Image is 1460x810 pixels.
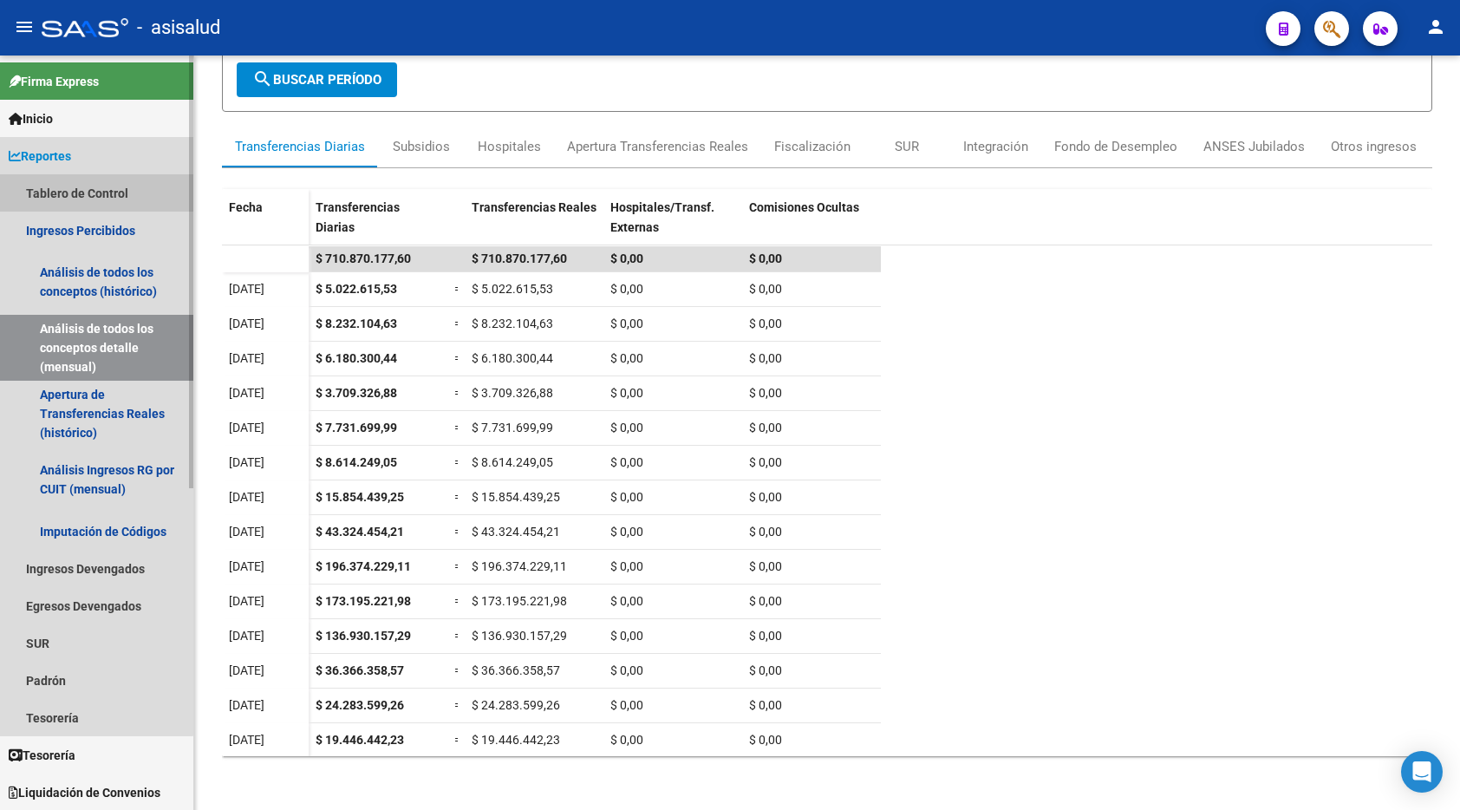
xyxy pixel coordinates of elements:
span: Tesorería [9,746,75,765]
span: [DATE] [229,733,264,747]
span: [DATE] [229,663,264,677]
span: [DATE] [229,490,264,504]
div: Transferencias Diarias [235,137,365,156]
span: $ 136.930.157,29 [316,629,411,643]
span: $ 5.022.615,53 [472,282,553,296]
span: $ 0,00 [749,386,782,400]
span: = [454,282,461,296]
button: Buscar Período [237,62,397,97]
span: = [454,525,461,539]
span: $ 0,00 [610,251,643,265]
span: Transferencias Reales [472,200,596,214]
span: $ 0,00 [610,733,643,747]
span: $ 0,00 [749,251,782,265]
span: $ 173.195.221,98 [472,594,567,608]
span: $ 8.232.104,63 [472,317,553,330]
div: Integración [963,137,1028,156]
span: $ 36.366.358,57 [316,663,404,677]
span: $ 3.709.326,88 [472,386,553,400]
span: = [454,386,461,400]
span: $ 710.870.177,60 [316,251,411,265]
span: $ 0,00 [610,282,643,296]
span: Fecha [229,200,263,214]
span: $ 0,00 [610,455,643,469]
span: = [454,629,461,643]
mat-icon: menu [14,16,35,37]
span: Buscar Período [252,72,381,88]
span: $ 0,00 [610,594,643,608]
span: = [454,663,461,677]
span: $ 7.731.699,99 [316,421,397,434]
span: = [454,594,461,608]
span: $ 15.854.439,25 [316,490,404,504]
span: $ 0,00 [749,663,782,677]
span: $ 0,00 [749,421,782,434]
span: $ 8.614.249,05 [472,455,553,469]
mat-icon: search [252,69,273,89]
span: $ 0,00 [749,733,782,747]
datatable-header-cell: Hospitales/Transf. Externas [603,189,742,262]
div: ANSES Jubilados [1203,137,1305,156]
span: $ 0,00 [749,455,782,469]
span: [DATE] [229,698,264,712]
datatable-header-cell: Transferencias Reales [465,189,603,262]
span: $ 196.374.229,11 [316,559,411,573]
span: $ 0,00 [749,559,782,573]
span: $ 0,00 [610,629,643,643]
span: $ 19.446.442,23 [316,733,404,747]
span: $ 7.731.699,99 [472,421,553,434]
span: $ 0,00 [610,663,643,677]
span: $ 0,00 [610,317,643,330]
span: [DATE] [229,282,264,296]
span: = [454,421,461,434]
span: [DATE] [229,594,264,608]
div: Hospitales [478,137,541,156]
span: [DATE] [229,386,264,400]
span: $ 24.283.599,26 [316,698,404,712]
span: = [454,317,461,330]
span: [DATE] [229,351,264,365]
datatable-header-cell: Transferencias Diarias [309,189,447,262]
span: Reportes [9,147,71,166]
span: [DATE] [229,559,264,573]
datatable-header-cell: Comisiones Ocultas [742,189,881,262]
span: $ 710.870.177,60 [472,251,567,265]
span: $ 0,00 [749,282,782,296]
div: SUR [895,137,919,156]
span: $ 0,00 [749,351,782,365]
span: [DATE] [229,317,264,330]
span: Transferencias Diarias [316,200,400,234]
span: $ 0,00 [749,525,782,539]
span: $ 0,00 [610,490,643,504]
span: $ 136.930.157,29 [472,629,567,643]
span: Hospitales/Transf. Externas [610,200,714,234]
span: $ 5.022.615,53 [316,282,397,296]
span: - asisalud [137,9,220,47]
span: $ 43.324.454,21 [316,525,404,539]
span: Inicio [9,109,53,128]
div: Fondo de Desempleo [1054,137,1177,156]
span: $ 0,00 [610,525,643,539]
span: $ 0,00 [749,317,782,330]
span: $ 19.446.442,23 [472,733,560,747]
span: [DATE] [229,421,264,434]
datatable-header-cell: Fecha [222,189,309,262]
span: $ 0,00 [610,386,643,400]
span: = [454,733,461,747]
span: = [454,455,461,469]
mat-icon: person [1425,16,1446,37]
div: Fiscalización [774,137,851,156]
span: $ 3.709.326,88 [316,386,397,400]
span: $ 8.614.249,05 [316,455,397,469]
span: $ 0,00 [610,421,643,434]
div: Apertura Transferencias Reales [567,137,748,156]
span: $ 15.854.439,25 [472,490,560,504]
span: $ 0,00 [610,698,643,712]
span: $ 8.232.104,63 [316,317,397,330]
div: Open Intercom Messenger [1401,751,1443,793]
span: $ 0,00 [610,559,643,573]
span: [DATE] [229,629,264,643]
span: Comisiones Ocultas [749,200,859,214]
span: = [454,351,461,365]
span: $ 24.283.599,26 [472,698,560,712]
